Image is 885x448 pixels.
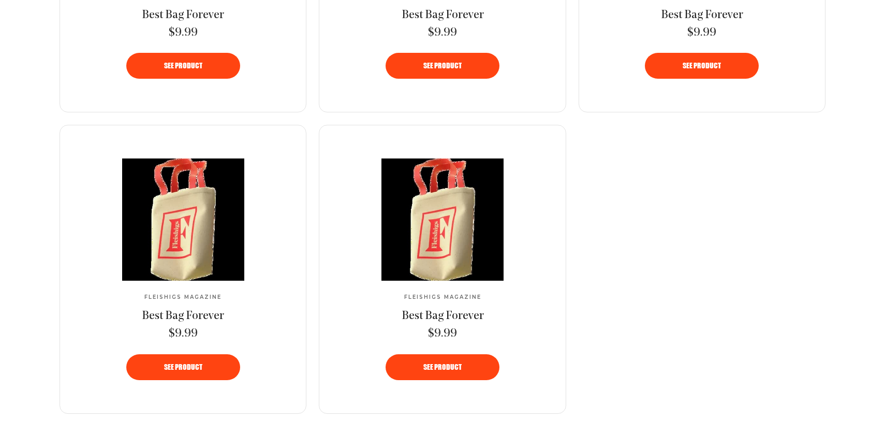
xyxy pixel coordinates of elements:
a: See Product [126,53,240,79]
span: $9.99 [428,326,457,342]
span: Best Bag Forever [142,310,224,322]
img: Best Bag Forever [97,158,270,281]
a: Best Bag Forever [661,8,743,23]
a: Best Bag ForeverBest Bag Forever [356,158,529,281]
span: Best Bag Forever [402,310,484,322]
span: Best Bag Forever [402,9,484,21]
a: Best Bag Forever [142,309,224,324]
img: Best Bag Forever [356,158,529,281]
span: See Product [683,62,721,69]
span: Best Bag Forever [142,9,224,21]
a: Best Bag Forever [402,8,484,23]
span: $9.99 [169,25,198,41]
span: Fleishigs Magazine [404,294,481,300]
span: $9.99 [687,25,716,41]
span: Best Bag Forever [661,9,743,21]
span: See Product [164,62,202,69]
span: Fleishigs Magazine [144,294,222,300]
span: See Product [423,364,462,371]
a: See Product [386,53,499,79]
a: Best Bag Forever [402,309,484,324]
span: $9.99 [428,25,457,41]
a: See Product [386,354,499,380]
a: Best Bag Forever [142,8,224,23]
span: $9.99 [169,326,198,342]
span: See Product [423,62,462,69]
a: See Product [645,53,759,79]
a: Best Bag ForeverBest Bag Forever [97,158,270,281]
